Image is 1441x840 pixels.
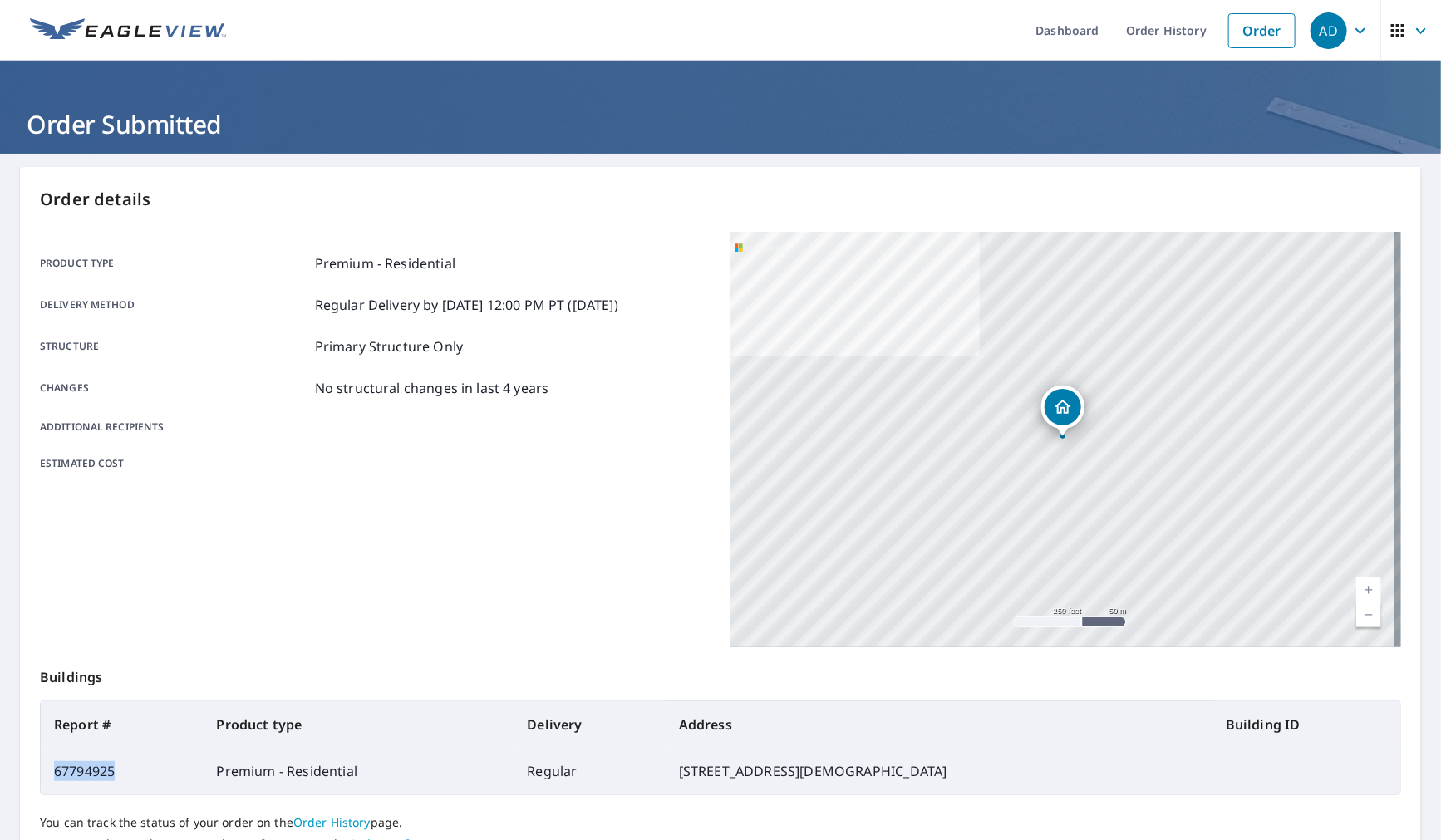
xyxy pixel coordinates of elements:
td: Regular [514,748,665,794]
p: Premium - Residential [315,253,455,273]
th: Building ID [1212,701,1400,748]
td: [STREET_ADDRESS][DEMOGRAPHIC_DATA] [666,748,1212,794]
th: Product type [203,701,514,748]
p: Buildings [40,647,1401,700]
p: Order details [40,187,1401,212]
p: Structure [40,336,308,356]
div: AD [1311,12,1347,49]
h1: Order Submitted [20,107,1421,141]
p: Regular Delivery by [DATE] 12:00 PM PT ([DATE]) [315,295,618,315]
img: EV Logo [30,18,226,43]
p: Delivery method [40,295,308,315]
a: Current Level 17, Zoom In [1356,577,1381,602]
div: Dropped pin, building 1, Residential property, 4201 N Huguenot Rd Richmond, VA 23235 [1041,386,1084,437]
p: Additional recipients [40,420,308,435]
p: Primary Structure Only [315,336,463,356]
p: Product type [40,253,308,273]
td: Premium - Residential [203,748,514,794]
th: Report # [41,701,203,748]
p: Changes [40,378,308,398]
th: Delivery [514,701,665,748]
a: Order History [293,814,371,830]
a: Order [1228,13,1296,48]
td: 67794925 [41,748,203,794]
p: Estimated cost [40,456,308,471]
p: No structural changes in last 4 years [315,378,549,398]
th: Address [666,701,1212,748]
a: Current Level 17, Zoom Out [1356,602,1381,627]
p: You can track the status of your order on the page. [40,815,1401,830]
